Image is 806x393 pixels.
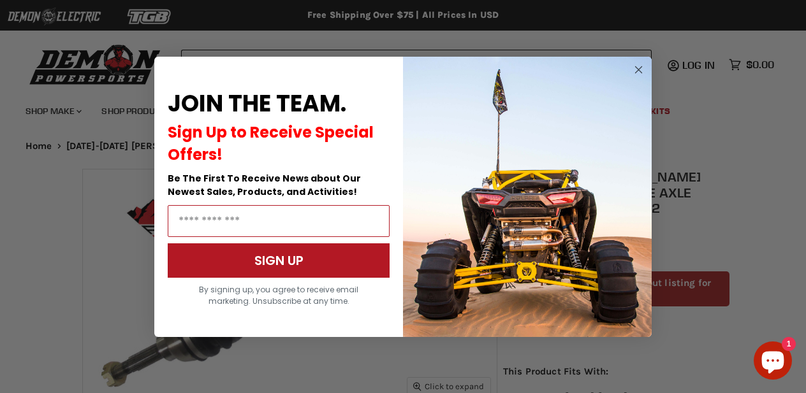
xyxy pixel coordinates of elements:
span: JOIN THE TEAM. [168,87,346,120]
button: SIGN UP [168,243,390,278]
inbox-online-store-chat: Shopify online store chat [750,341,796,383]
span: Be The First To Receive News about Our Newest Sales, Products, and Activities! [168,172,361,198]
img: a9095488-b6e7-41ba-879d-588abfab540b.jpeg [403,57,652,337]
span: By signing up, you agree to receive email marketing. Unsubscribe at any time. [199,284,358,306]
input: Email Address [168,205,390,237]
span: Sign Up to Receive Special Offers! [168,122,374,165]
button: Close dialog [631,62,647,78]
